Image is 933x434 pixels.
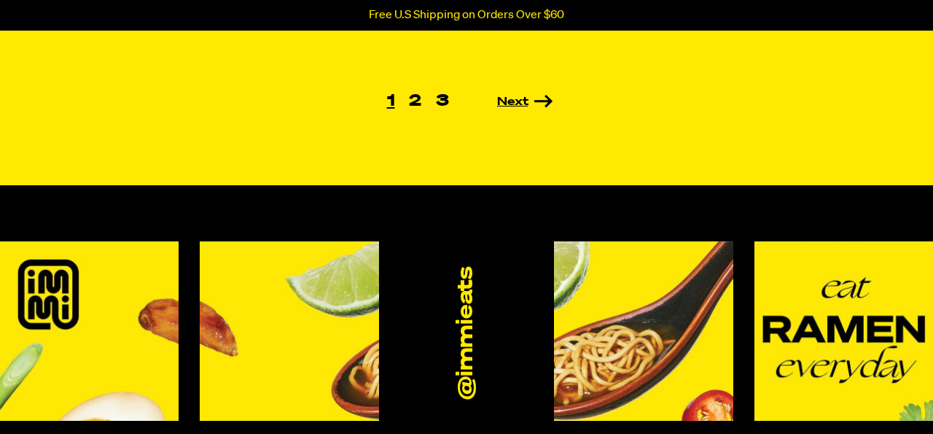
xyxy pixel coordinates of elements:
p: Free U.S Shipping on Orders Over $60 [369,9,564,22]
a: 3 [429,93,456,109]
span: 1 [380,93,402,109]
img: Instagram [200,241,378,420]
img: Instagram [754,241,933,420]
a: @immieats [454,267,480,400]
a: 2 [402,93,429,109]
a: Next [456,96,553,108]
img: Instagram [554,241,733,420]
